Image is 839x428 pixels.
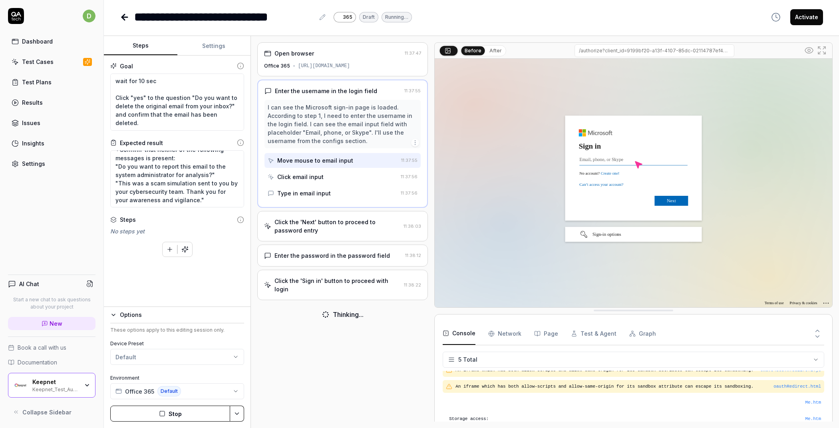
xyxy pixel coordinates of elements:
div: Default [115,353,136,361]
time: 11:37:56 [401,190,418,196]
button: Activate [790,9,823,25]
label: Device Preset [110,340,244,347]
a: Results [8,95,95,110]
div: Click email input [277,173,324,181]
div: Expected result [120,139,163,147]
div: Keepnet_Test_Automation [32,386,79,392]
button: Default [110,349,244,365]
button: Show all interative elements [803,44,815,57]
time: 11:37:55 [404,88,421,94]
div: Type in email input [277,189,331,197]
span: d [83,10,95,22]
div: Insights [22,139,44,147]
div: I can see the Microsoft sign-in page is loaded. According to step 1, I need to enter the username... [268,103,418,145]
h4: AI Chat [19,280,39,288]
img: Keepnet Logo [13,378,28,392]
div: Dashboard [22,37,53,46]
span: Documentation [18,358,57,366]
div: Enter the username in the login field [275,87,377,95]
button: Office 365Default [110,383,244,399]
button: Network [488,322,521,345]
button: Graph [629,322,656,345]
button: Collapse Sidebar [8,404,95,420]
a: Issues [8,115,95,131]
button: Before [461,46,485,55]
span: 365 [343,14,352,21]
div: Office 365 [264,62,290,70]
div: No steps yet [110,227,244,235]
span: Default [157,386,181,396]
pre: An iframe which has both allow-scripts and allow-same-origin for its sandbox attribute can escape... [455,383,821,390]
div: Thinking... [333,310,364,319]
a: Test Plans [8,74,95,90]
button: Test & Agent [571,322,616,345]
button: Open in full screen [815,44,828,57]
label: Environment [110,374,244,382]
div: Open browser [274,49,314,58]
div: Draft [359,12,378,22]
img: Screenshot [435,59,832,307]
time: 11:37:55 [401,157,418,163]
div: Goal [120,62,133,70]
button: Page [534,322,558,345]
div: Keepnet [32,378,79,386]
button: Me.htm [805,399,821,406]
a: Settings [8,156,95,171]
span: New [50,319,62,328]
div: Options [120,310,244,320]
div: Test Cases [22,58,54,66]
div: Running… [382,12,412,22]
button: Settings [177,36,251,56]
span: Book a call with us [18,343,66,352]
pre: Storage access: [449,416,821,422]
button: Click email input11:37:56 [264,169,421,184]
div: Issues [22,119,40,127]
div: Steps [120,215,136,224]
a: Insights [8,135,95,151]
a: 365 [334,12,356,22]
button: Steps [104,36,177,56]
span: Collapse Sidebar [22,408,72,416]
a: Documentation [8,358,95,366]
a: Book a call with us [8,343,95,352]
p: Start a new chat to ask questions about your project [8,296,95,311]
div: Settings [22,159,45,168]
button: Console [443,322,475,345]
span: Office 365 [125,387,154,396]
div: Results [22,98,43,107]
time: 11:37:47 [405,50,421,56]
div: These options apply to this editing session only. [110,326,244,334]
time: 11:38:22 [404,282,421,288]
button: Type in email input11:37:56 [264,186,421,201]
button: Options [110,310,244,320]
button: Keepnet LogoKeepnetKeepnet_Test_Automation [8,373,95,398]
button: View version history [766,9,785,25]
div: Enter the password in the password field [274,251,390,260]
a: Dashboard [8,34,95,49]
button: Stop [110,406,230,422]
button: Me.htm [805,416,821,422]
a: Test Cases [8,54,95,70]
button: Move mouse to email input11:37:55 [264,153,421,168]
div: Move mouse to email input [277,156,353,165]
button: oauthRedirect.html [773,383,821,390]
button: After [486,46,505,55]
a: New [8,317,95,330]
time: 11:37:56 [401,174,418,179]
time: 11:38:03 [404,223,421,229]
time: 11:38:12 [405,253,421,258]
div: Test Plans [22,78,52,86]
div: [URL][DOMAIN_NAME] [298,62,350,70]
div: Click the 'Next' button to proceed to password entry [274,218,400,235]
div: Click the 'Sign in' button to proceed with login [274,277,401,293]
button: d [83,8,95,24]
